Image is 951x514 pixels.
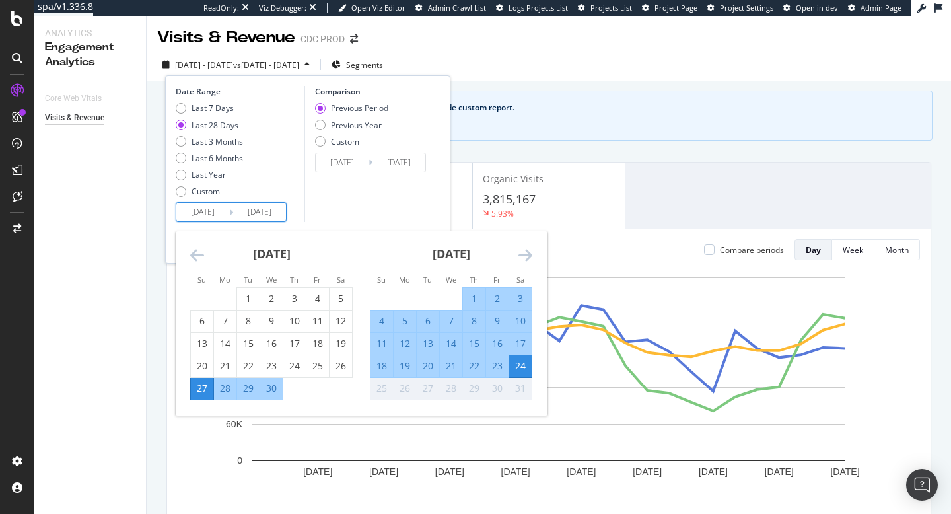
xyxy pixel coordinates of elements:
div: 18 [306,337,329,350]
div: Open Intercom Messenger [906,469,938,501]
div: Last 28 Days [192,120,238,131]
div: 8 [463,314,485,328]
button: Week [832,239,874,260]
div: 17 [283,337,306,350]
text: [DATE] [567,466,596,477]
td: Choose Tuesday, April 22, 2025 as your check-out date. It’s available. [237,355,260,377]
td: Selected as start date. Sunday, April 27, 2025 [191,377,214,400]
div: 23 [260,359,283,373]
div: 2 [260,292,283,305]
small: Th [290,275,299,285]
text: [DATE] [633,466,662,477]
div: 5.93% [491,208,514,219]
div: 8 [237,314,260,328]
small: We [446,275,456,285]
td: Choose Wednesday, April 9, 2025 as your check-out date. It’s available. [260,310,283,332]
input: End Date [233,203,286,221]
div: Analytics [45,26,135,40]
div: 9 [486,314,509,328]
div: 28 [440,382,462,395]
td: Choose Wednesday, April 2, 2025 as your check-out date. It’s available. [260,287,283,310]
td: Selected. Tuesday, May 13, 2025 [417,332,440,355]
div: 7 [440,314,462,328]
td: Not available. Sunday, May 25, 2025 [370,377,394,400]
div: 17 [509,337,532,350]
div: Last 6 Months [176,153,243,164]
small: Fr [314,275,321,285]
div: Day [806,244,821,256]
div: 27 [417,382,439,395]
td: Choose Sunday, April 13, 2025 as your check-out date. It’s available. [191,332,214,355]
td: Selected. Wednesday, May 21, 2025 [440,355,463,377]
td: Not available. Tuesday, May 27, 2025 [417,377,440,400]
div: 3 [509,292,532,305]
span: Project Page [654,3,697,13]
td: Choose Sunday, April 6, 2025 as your check-out date. It’s available. [191,310,214,332]
text: 0 [237,456,242,466]
div: ReadOnly: [203,3,239,13]
div: Engagement Analytics [45,40,135,70]
div: Last Year [176,169,243,180]
text: [DATE] [765,466,794,477]
div: Calendar [176,231,547,416]
td: Selected. Tuesday, April 29, 2025 [237,377,260,400]
small: Mo [399,275,410,285]
div: 14 [440,337,462,350]
div: 24 [509,359,532,373]
div: 31 [509,382,532,395]
div: 15 [463,337,485,350]
a: Project Settings [707,3,773,13]
div: Custom [315,136,388,147]
td: Choose Wednesday, April 23, 2025 as your check-out date. It’s available. [260,355,283,377]
button: [DATE] - [DATE]vs[DATE] - [DATE] [157,54,315,75]
div: 4 [306,292,329,305]
td: Selected. Friday, May 23, 2025 [486,355,509,377]
div: Viz Debugger: [259,3,306,13]
a: Projects List [578,3,632,13]
div: 13 [417,337,439,350]
td: Not available. Thursday, May 29, 2025 [463,377,486,400]
div: 25 [370,382,393,395]
td: Selected. Thursday, May 1, 2025 [463,287,486,310]
div: 12 [394,337,416,350]
button: Segments [326,54,388,75]
small: Fr [493,275,501,285]
td: Selected. Sunday, May 11, 2025 [370,332,394,355]
td: Choose Saturday, April 12, 2025 as your check-out date. It’s available. [330,310,353,332]
a: Project Page [642,3,697,13]
td: Choose Tuesday, April 15, 2025 as your check-out date. It’s available. [237,332,260,355]
text: [DATE] [435,466,464,477]
small: Su [377,275,386,285]
div: Visits & Revenue [45,111,104,125]
td: Choose Thursday, April 24, 2025 as your check-out date. It’s available. [283,355,306,377]
div: Last 6 Months [192,153,243,164]
td: Choose Tuesday, April 1, 2025 as your check-out date. It’s available. [237,287,260,310]
span: Admin Crawl List [428,3,486,13]
div: 20 [191,359,213,373]
div: 26 [394,382,416,395]
div: 30 [260,382,283,395]
div: 7 [214,314,236,328]
div: Compare periods [720,244,784,256]
div: 10 [283,314,306,328]
div: 14 [214,337,236,350]
div: 11 [306,314,329,328]
button: Month [874,239,920,260]
div: info banner [165,91,933,141]
td: Selected. Monday, May 19, 2025 [394,355,417,377]
small: Tu [423,275,432,285]
td: Choose Tuesday, April 8, 2025 as your check-out date. It’s available. [237,310,260,332]
td: Selected. Sunday, May 4, 2025 [370,310,394,332]
span: 3,815,167 [483,191,536,207]
td: Choose Saturday, April 19, 2025 as your check-out date. It’s available. [330,332,353,355]
div: 28 [214,382,236,395]
td: Choose Thursday, April 3, 2025 as your check-out date. It’s available. [283,287,306,310]
text: [DATE] [501,466,530,477]
div: 19 [330,337,352,350]
strong: [DATE] [433,246,470,262]
td: Selected. Saturday, May 3, 2025 [509,287,532,310]
td: Choose Thursday, April 17, 2025 as your check-out date. It’s available. [283,332,306,355]
div: 22 [237,359,260,373]
a: Visits & Revenue [45,111,137,125]
div: 30 [486,382,509,395]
